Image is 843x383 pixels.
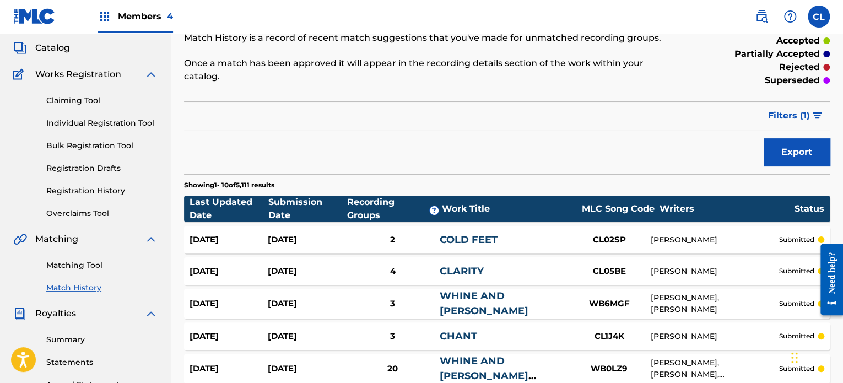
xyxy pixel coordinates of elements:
[46,163,158,174] a: Registration Drafts
[46,140,158,152] a: Bulk Registration Tool
[167,11,173,21] span: 4
[268,330,346,343] div: [DATE]
[13,307,26,320] img: Royalties
[346,330,440,343] div: 3
[35,233,78,246] span: Matching
[779,61,820,74] p: rejected
[98,10,111,23] img: Top Rightsholders
[808,6,830,28] div: User Menu
[13,41,26,55] img: Catalog
[577,202,660,215] div: MLC Song Code
[761,102,830,130] button: Filters (1)
[190,234,268,246] div: [DATE]
[568,298,651,310] div: WB6MGF
[346,265,440,278] div: 4
[568,330,651,343] div: CL1J4K
[765,74,820,87] p: superseded
[779,331,814,341] p: submitted
[190,196,268,222] div: Last Updated Date
[13,8,56,24] img: MLC Logo
[568,234,651,246] div: CL02SP
[813,112,822,119] img: filter
[734,47,820,61] p: partially accepted
[346,298,440,310] div: 3
[768,109,810,122] span: Filters ( 1 )
[268,363,346,375] div: [DATE]
[788,330,843,383] iframe: Chat Widget
[764,138,830,166] button: Export
[783,10,797,23] img: help
[190,330,268,343] div: [DATE]
[190,265,268,278] div: [DATE]
[651,357,779,380] div: [PERSON_NAME], [PERSON_NAME], [PERSON_NAME], [PERSON_NAME]
[440,290,528,317] a: WHINE AND [PERSON_NAME]
[46,208,158,219] a: Overclaims Tool
[442,202,577,215] div: Work Title
[268,298,346,310] div: [DATE]
[46,357,158,368] a: Statements
[812,235,843,324] iframe: Resource Center
[144,307,158,320] img: expand
[118,10,173,23] span: Members
[776,34,820,47] p: accepted
[651,331,779,342] div: [PERSON_NAME]
[184,31,681,45] p: Match History is a record of recent match suggestions that you've made for unmatched recording gr...
[46,334,158,346] a: Summary
[35,41,70,55] span: Catalog
[651,292,779,315] div: [PERSON_NAME], [PERSON_NAME]
[568,265,651,278] div: CL05BE
[190,298,268,310] div: [DATE]
[35,68,121,81] span: Works Registration
[46,185,158,197] a: Registration History
[268,196,347,222] div: Submission Date
[651,234,779,246] div: [PERSON_NAME]
[779,266,814,276] p: submitted
[144,233,158,246] img: expand
[46,282,158,294] a: Match History
[346,234,440,246] div: 2
[430,206,439,215] span: ?
[779,6,801,28] div: Help
[144,68,158,81] img: expand
[184,180,274,190] p: Showing 1 - 10 of 5,111 results
[346,363,440,375] div: 20
[791,341,798,374] div: Drag
[35,307,76,320] span: Royalties
[795,202,824,215] div: Status
[755,10,768,23] img: search
[779,235,814,245] p: submitted
[568,363,651,375] div: WB0LZ9
[13,233,27,246] img: Matching
[46,117,158,129] a: Individual Registration Tool
[651,266,779,277] div: [PERSON_NAME]
[190,363,268,375] div: [DATE]
[13,68,28,81] img: Works Registration
[13,41,70,55] a: CatalogCatalog
[440,265,484,277] a: CLARITY
[46,95,158,106] a: Claiming Tool
[750,6,772,28] a: Public Search
[347,196,442,222] div: Recording Groups
[46,260,158,271] a: Matching Tool
[779,364,814,374] p: submitted
[779,299,814,309] p: submitted
[660,202,795,215] div: Writers
[440,330,477,342] a: CHANT
[184,57,681,83] p: Once a match has been approved it will appear in the recording details section of the work within...
[268,265,346,278] div: [DATE]
[440,234,498,246] a: COLD FEET
[268,234,346,246] div: [DATE]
